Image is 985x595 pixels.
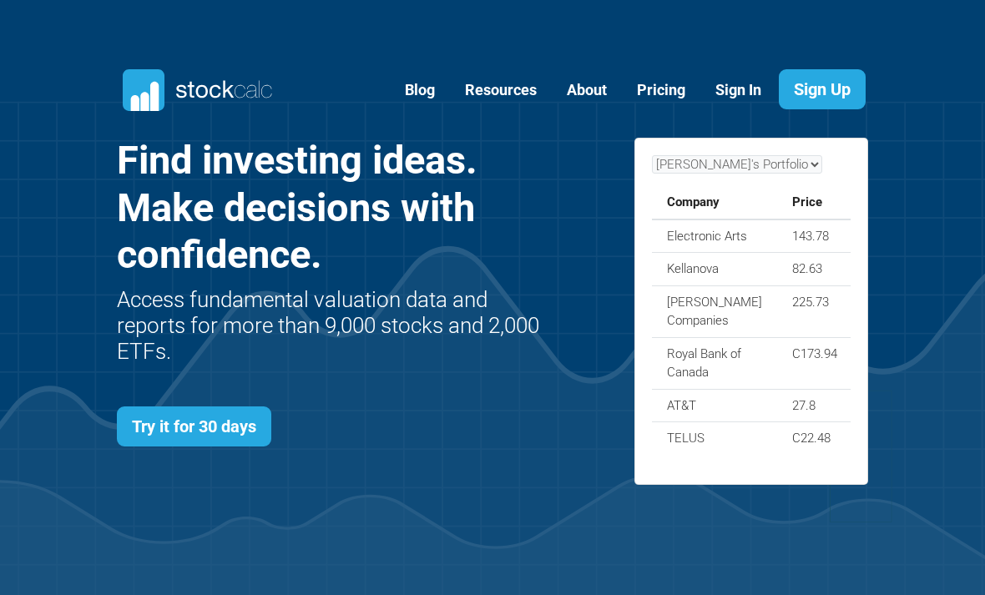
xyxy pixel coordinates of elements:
a: Try it for 30 days [117,406,271,446]
td: C173.94 [777,337,852,389]
td: 143.78 [777,219,852,253]
td: 82.63 [777,253,852,286]
td: [PERSON_NAME] Companies [652,285,777,337]
a: Blog [392,70,447,111]
td: Royal Bank of Canada [652,337,777,389]
td: Kellanova [652,253,777,286]
th: Price [777,186,852,219]
td: Electronic Arts [652,219,777,253]
th: Company [652,186,777,219]
a: Resources [452,70,549,111]
td: 27.8 [777,389,852,422]
a: Sign Up [779,69,866,109]
h1: Find investing ideas. Make decisions with confidence. [117,137,545,278]
a: Sign In [703,70,774,111]
td: TELUS [652,422,777,455]
h2: Access fundamental valuation data and reports for more than 9,000 stocks and 2,000 ETFs. [117,287,545,366]
td: 225.73 [777,285,852,337]
td: C22.48 [777,422,852,455]
a: Pricing [624,70,698,111]
a: About [554,70,619,111]
td: AT&T [652,389,777,422]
